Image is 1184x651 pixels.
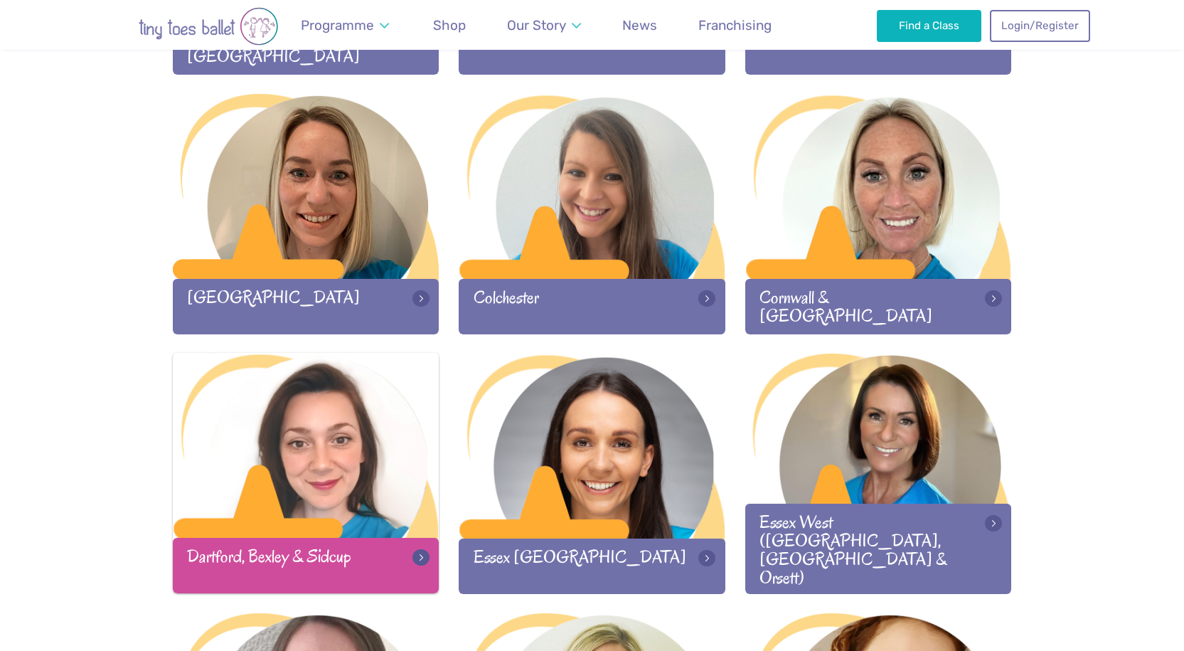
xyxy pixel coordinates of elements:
[698,17,772,33] span: Franchising
[173,538,439,593] div: Dartford, Bexley & Sidcup
[459,539,725,593] div: Essex [GEOGRAPHIC_DATA]
[459,354,725,593] a: Essex [GEOGRAPHIC_DATA]
[173,94,439,334] a: [GEOGRAPHIC_DATA]
[692,9,779,42] a: Franchising
[745,94,1012,334] a: Cornwall & [GEOGRAPHIC_DATA]
[745,354,1012,593] a: Essex West ([GEOGRAPHIC_DATA], [GEOGRAPHIC_DATA] & Orsett)
[622,17,657,33] span: News
[459,279,725,334] div: Colchester
[459,94,725,334] a: Colchester
[616,9,664,42] a: News
[294,9,396,42] a: Programme
[427,9,473,42] a: Shop
[433,17,466,33] span: Shop
[173,279,439,334] div: [GEOGRAPHIC_DATA]
[745,279,1012,334] div: Cornwall & [GEOGRAPHIC_DATA]
[745,504,1012,593] div: Essex West ([GEOGRAPHIC_DATA], [GEOGRAPHIC_DATA] & Orsett)
[95,7,322,46] img: tiny toes ballet
[173,353,439,593] a: Dartford, Bexley & Sidcup
[301,17,374,33] span: Programme
[877,10,981,41] a: Find a Class
[507,17,566,33] span: Our Story
[990,10,1089,41] a: Login/Register
[500,9,587,42] a: Our Story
